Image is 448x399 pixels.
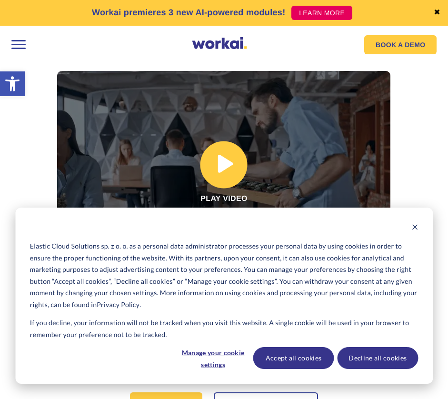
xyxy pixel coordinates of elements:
a: LEARN MORE [291,6,352,20]
a: ✖ [434,9,440,17]
a: Privacy Policy [97,299,139,311]
h1: Delivering Productive Digital Experiences for Employees [14,282,434,326]
button: Decline all cookies [337,347,418,369]
div: Play video [57,71,390,259]
button: Accept all cookies [253,347,334,369]
p: Elastic Cloud Solutions sp. z o. o. as a personal data administrator processes your personal data... [30,240,418,310]
button: Dismiss cookie banner [411,222,418,234]
a: BOOK A DEMO [364,35,437,54]
button: Manage your cookie settings [177,347,250,369]
p: Workai premieres 3 new AI-powered modules! [92,6,286,19]
p: If you decline, your information will not be tracked when you visit this website. A single cookie... [30,317,418,340]
div: Cookie banner [15,208,433,384]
